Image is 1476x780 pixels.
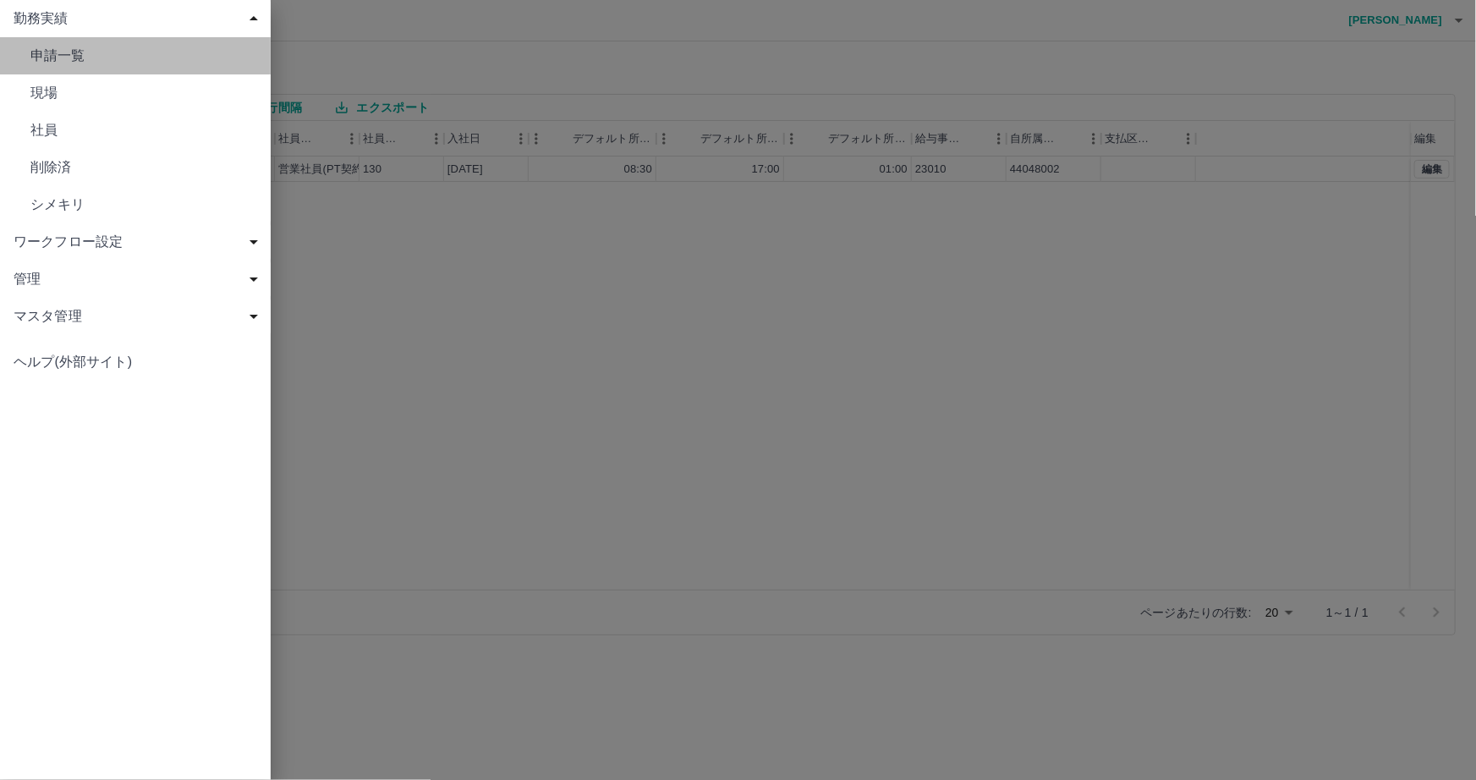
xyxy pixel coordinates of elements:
[14,8,264,29] span: 勤務実績
[14,306,264,327] span: マスタ管理
[30,46,257,66] span: 申請一覧
[14,352,257,372] span: ヘルプ(外部サイト)
[30,195,257,215] span: シメキリ
[14,269,264,289] span: 管理
[14,232,264,252] span: ワークフロー設定
[30,157,257,178] span: 削除済
[30,83,257,103] span: 現場
[30,120,257,140] span: 社員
